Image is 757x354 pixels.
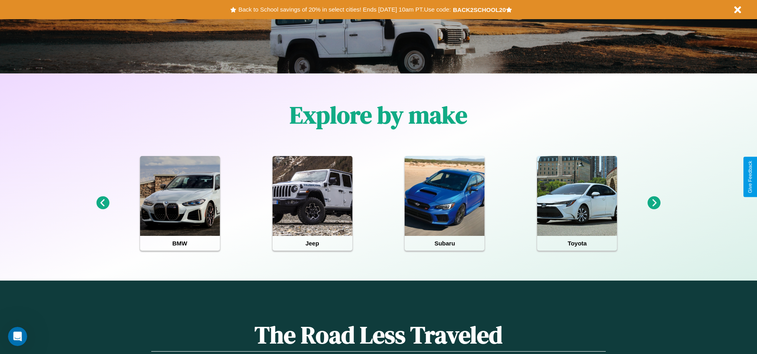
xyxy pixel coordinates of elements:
[453,6,506,13] b: BACK2SCHOOL20
[290,99,467,131] h1: Explore by make
[405,236,484,251] h4: Subaru
[140,236,220,251] h4: BMW
[537,236,617,251] h4: Toyota
[236,4,453,15] button: Back to School savings of 20% in select cities! Ends [DATE] 10am PT.Use code:
[273,236,352,251] h4: Jeep
[151,318,605,352] h1: The Road Less Traveled
[747,161,753,193] div: Give Feedback
[8,327,27,346] iframe: Intercom live chat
